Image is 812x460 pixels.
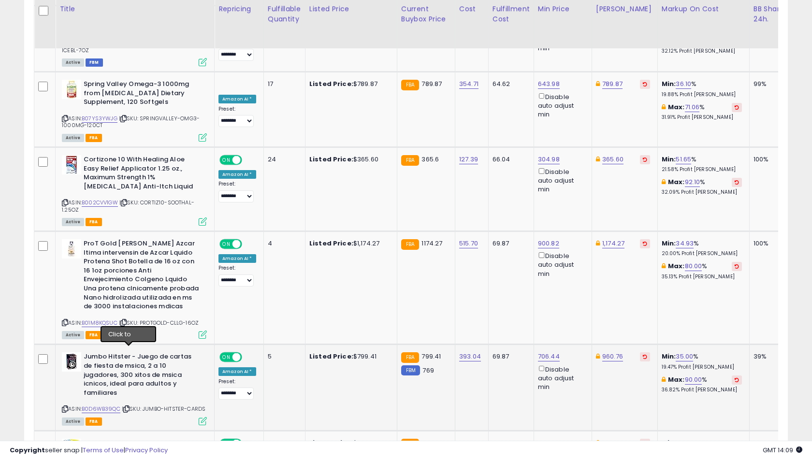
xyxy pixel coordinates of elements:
small: FBA [401,155,419,166]
a: Privacy Policy [125,446,168,455]
span: OFF [241,353,256,361]
a: 789.87 [602,79,623,89]
span: All listings currently available for purchase on Amazon [62,331,84,339]
b: Max: [668,177,685,187]
div: Amazon AI * [218,254,256,263]
div: Amazon AI * [218,367,256,376]
div: % [662,80,742,98]
b: Listed Price: [309,239,353,248]
div: % [662,155,742,173]
b: Min: [662,79,676,88]
a: 80.00 [685,261,702,271]
div: % [662,239,742,257]
div: Markup on Cost [662,4,745,14]
a: B0D6WB39QC [82,405,120,413]
div: $799.41 [309,352,390,361]
div: Fulfillable Quantity [268,4,301,24]
span: | SKU: PROTGOLD-CLLG-16OZ [119,319,199,327]
b: Min: [662,239,676,248]
span: FBA [86,417,102,426]
div: Preset: [218,181,256,202]
div: 39% [754,352,785,361]
b: Max: [668,261,685,271]
div: 5 [268,352,298,361]
b: Listed Price: [309,155,353,164]
div: Repricing [218,4,260,14]
span: 799.41 [421,352,441,361]
div: Listed Price [309,4,393,14]
strong: Copyright [10,446,45,455]
p: 20.00% Profit [PERSON_NAME] [662,250,742,257]
a: 34.93 [676,239,694,248]
a: 354.71 [459,79,478,89]
div: Amazon AI * [218,170,256,179]
a: 900.82 [538,239,559,248]
p: 31.91% Profit [PERSON_NAME] [662,114,742,121]
span: All listings currently available for purchase on Amazon [62,134,84,142]
b: Jumbo Hitster - Juego de cartas de fiesta de msica, 2 a 10 jugadores, 300 xitos de msica icnicos,... [84,352,201,400]
div: $365.60 [309,155,390,164]
a: 90.00 [685,375,702,385]
div: Min Price [538,4,588,14]
div: % [662,352,742,370]
span: FBA [86,331,102,339]
a: 127.39 [459,155,478,164]
span: | SKU: JUMBO-HITSTER-CARDS [122,405,205,413]
p: 36.82% Profit [PERSON_NAME] [662,387,742,393]
a: 393.04 [459,352,481,361]
div: BB Share 24h. [754,4,789,24]
img: 41sfvDuULfL._SL40_.jpg [62,80,81,99]
a: 92.10 [685,177,700,187]
b: Listed Price: [309,352,353,361]
div: Title [59,4,210,14]
span: ON [220,156,232,164]
span: FBA [86,134,102,142]
p: 32.12% Profit [PERSON_NAME] [662,48,742,55]
p: 32.09% Profit [PERSON_NAME] [662,189,742,196]
div: $1,174.27 [309,239,390,248]
div: 69.87 [493,352,526,361]
div: ASIN: [62,352,207,424]
span: All listings currently available for purchase on Amazon [62,417,84,426]
p: 35.13% Profit [PERSON_NAME] [662,273,742,280]
span: 769 [422,366,434,375]
b: ProT Gold [PERSON_NAME] Azcar ltima intervensin de Azcar Lquido Protena Shot Botella de 16 oz con... [84,239,201,314]
div: 17 [268,80,298,88]
b: Min: [662,352,676,361]
div: Fulfillment Cost [493,4,530,24]
div: ASIN: [62,239,207,338]
span: All listings currently available for purchase on Amazon [62,218,84,226]
small: FBM [401,365,420,375]
a: 51.65 [676,155,691,164]
span: 1174.27 [421,239,442,248]
div: Disable auto adjust min [538,91,584,119]
a: 35.00 [676,352,693,361]
a: 643.98 [538,79,560,89]
div: ASIN: [62,80,207,141]
div: Disable auto adjust min [538,250,584,278]
div: 4 [268,239,298,248]
div: $789.87 [309,80,390,88]
div: 100% [754,239,785,248]
span: | SKU: CORTIZ10-SOOTHAL-1.25OZ [62,199,194,213]
div: Cost [459,4,484,14]
div: % [662,178,742,196]
img: 51LvlCB2D7L._SL40_.jpg [62,352,81,372]
span: 365.6 [421,155,439,164]
div: 69.87 [493,239,526,248]
a: 365.60 [602,155,623,164]
div: Amazon AI * [218,95,256,103]
span: FBM [86,58,103,67]
span: ON [220,353,232,361]
small: FBA [401,239,419,250]
b: Spring Valley Omega-3 1000mg from [MEDICAL_DATA] Dietary Supplement, 120 Softgels [84,80,201,109]
b: Max: [668,102,685,112]
span: All listings currently available for purchase on Amazon [62,58,84,67]
a: 36.10 [676,79,691,89]
a: B01M8KQSUC [82,319,117,327]
div: Preset: [218,106,256,128]
div: 64.62 [493,80,526,88]
div: 66.04 [493,155,526,164]
div: % [662,375,742,393]
span: OFF [241,156,256,164]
